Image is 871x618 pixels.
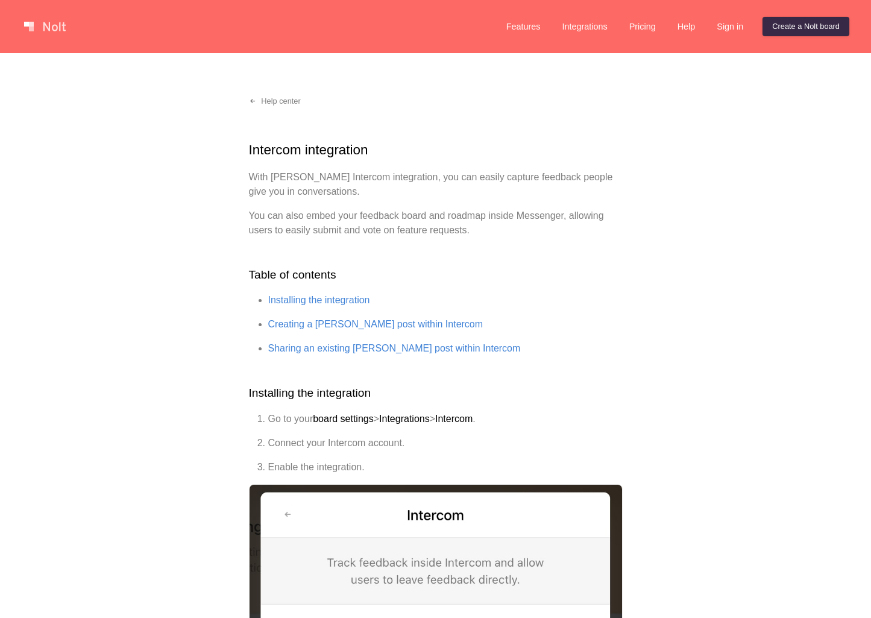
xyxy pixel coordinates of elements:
[268,295,370,305] a: Installing the integration
[268,412,623,426] li: Go to your > > .
[268,343,521,353] a: Sharing an existing [PERSON_NAME] post within Intercom
[268,436,623,450] li: Connect your Intercom account.
[497,17,550,36] a: Features
[552,17,617,36] a: Integrations
[249,209,623,238] p: You can also embed your feedback board and roadmap inside Messenger, allowing users to easily sub...
[707,17,753,36] a: Sign in
[313,414,374,424] strong: board settings
[249,170,623,199] p: With [PERSON_NAME] Intercom integration, you can easily capture feedback people give you in conve...
[268,319,483,329] a: Creating a [PERSON_NAME] post within Intercom
[620,17,665,36] a: Pricing
[249,140,623,160] h1: Intercom integration
[239,92,310,111] a: Help center
[379,414,430,424] strong: Integrations
[435,414,473,424] strong: Intercom
[268,460,623,475] li: Enable the integration.
[668,17,705,36] a: Help
[249,385,623,402] h2: Installing the integration
[249,266,623,284] h2: Table of contents
[763,17,849,36] a: Create a Nolt board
